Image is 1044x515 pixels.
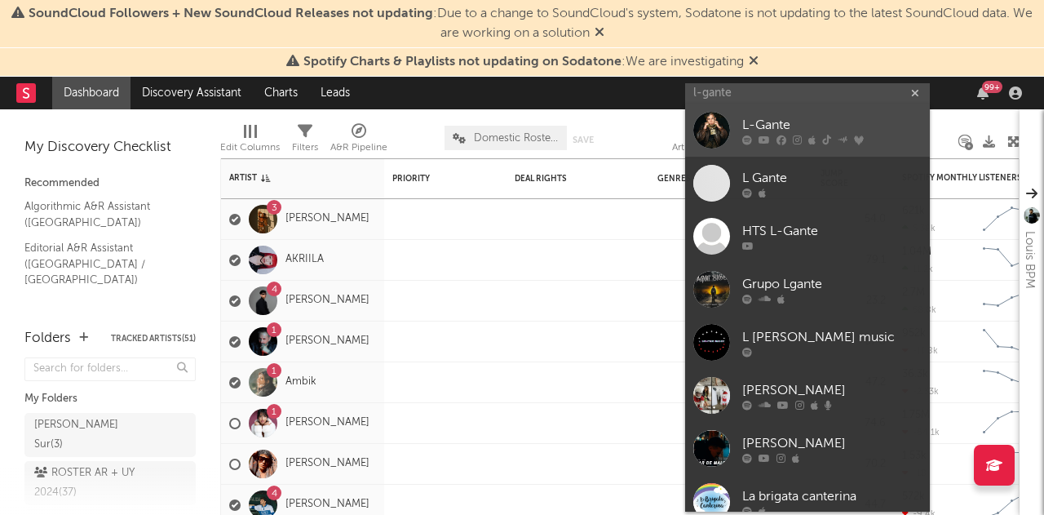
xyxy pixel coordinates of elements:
div: Filters [292,118,318,165]
div: Folders [24,329,71,349]
div: La brigata canterina [742,486,922,506]
a: HTS L-Gante [685,210,930,263]
div: A&R Pipeline [330,118,387,165]
input: Search for folders... [24,357,196,381]
div: [PERSON_NAME] Sur ( 3 ) [34,415,149,455]
a: L [PERSON_NAME] music [685,316,930,369]
div: Louis BPM [1020,231,1039,289]
button: 99+ [977,87,989,100]
a: [PERSON_NAME] [685,422,930,475]
div: Edit Columns [220,138,280,158]
a: Leads [309,77,361,109]
span: Domestic Roster Review - Priority [474,133,559,144]
button: Tracked Artists(51) [111,335,196,343]
a: [PERSON_NAME] [685,369,930,422]
a: Algorithmic A&R Assistant ([GEOGRAPHIC_DATA]) [24,297,179,331]
div: L Gante [742,168,922,188]
div: Filters [292,138,318,158]
div: Artist [229,173,352,183]
a: Grupo Lgante [685,263,930,316]
div: My Discovery Checklist [24,138,196,158]
span: Dismiss [749,55,759,69]
a: L Gante [685,157,930,210]
a: [PERSON_NAME] [285,416,369,430]
span: Dismiss [595,27,604,40]
a: AKRIILA [285,253,324,267]
input: Search for artists [685,83,930,104]
a: [PERSON_NAME] [285,212,369,226]
div: Genres [657,174,763,184]
div: Artist (Artist) [672,118,723,165]
span: Spotify Charts & Playlists not updating on Sodatone [303,55,622,69]
div: HTS L-Gante [742,221,922,241]
span: : Due to a change to SoundCloud's system, Sodatone is not updating to the latest SoundCloud data.... [29,7,1033,40]
div: My Folders [24,389,196,409]
div: Grupo Lgante [742,274,922,294]
a: [PERSON_NAME] [285,335,369,349]
div: 99 + [982,81,1002,93]
a: Discovery Assistant [130,77,253,109]
a: Charts [253,77,309,109]
div: Recommended [24,174,196,193]
a: Ambik [285,375,316,389]
a: [PERSON_NAME] [285,457,369,471]
div: A&R Pipeline [330,138,387,158]
a: Algorithmic A&R Assistant ([GEOGRAPHIC_DATA]) [24,198,179,231]
div: L [PERSON_NAME] music [742,327,922,347]
div: [PERSON_NAME] [742,433,922,453]
button: Save [573,135,594,144]
a: [PERSON_NAME] [285,498,369,512]
div: Artist (Artist) [672,138,723,158]
div: Priority [392,174,458,184]
a: L-Gante [685,104,930,157]
div: L-Gante [742,115,922,135]
span: : We are investigating [303,55,744,69]
div: Edit Columns [220,118,280,165]
a: [PERSON_NAME] [285,294,369,308]
div: ROSTER AR + UY 2024 ( 37 ) [34,464,149,503]
a: ROSTER AR + UY 2024(37) [24,461,196,505]
a: Dashboard [52,77,130,109]
div: [PERSON_NAME] [742,380,922,400]
div: Spotify Monthly Listeners [902,173,1024,183]
div: Deal Rights [515,174,600,184]
a: Editorial A&R Assistant ([GEOGRAPHIC_DATA] / [GEOGRAPHIC_DATA]) [24,239,179,289]
span: SoundCloud Followers + New SoundCloud Releases not updating [29,7,433,20]
a: [PERSON_NAME] Sur(3) [24,413,196,457]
